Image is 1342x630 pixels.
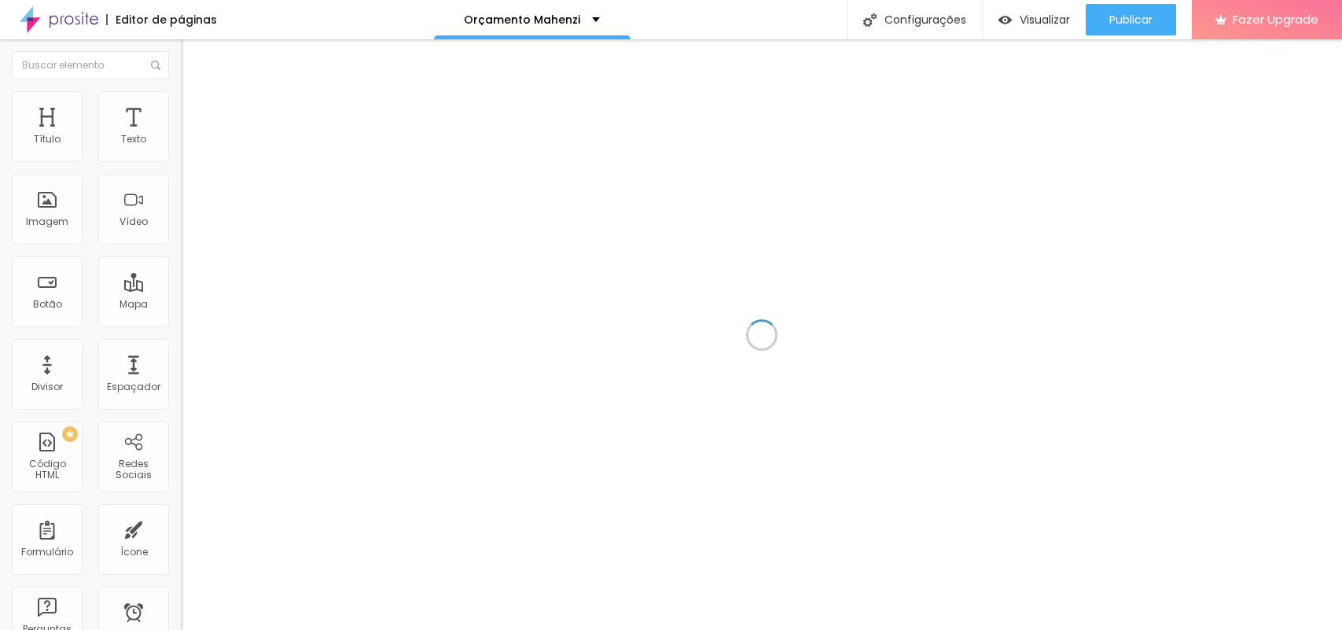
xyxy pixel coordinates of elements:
span: Publicar [1109,13,1153,26]
div: Texto [121,134,146,145]
div: Botão [33,299,62,310]
div: Título [34,134,61,145]
div: Imagem [26,216,68,227]
div: Divisor [31,381,63,392]
span: Visualizar [1020,13,1070,26]
div: Formulário [21,547,73,558]
div: Espaçador [107,381,160,392]
div: Vídeo [119,216,148,227]
div: Redes Sociais [102,459,164,481]
div: Mapa [119,299,148,310]
img: Icone [863,13,877,27]
div: Editor de páginas [106,14,217,25]
div: Código HTML [16,459,78,481]
img: view-1.svg [998,13,1012,27]
img: Icone [151,61,160,70]
button: Publicar [1086,4,1176,35]
input: Buscar elemento [12,51,169,79]
p: Orçamento Mahenzi [464,14,580,25]
span: Fazer Upgrade [1233,13,1318,26]
button: Visualizar [983,4,1086,35]
div: Ícone [120,547,148,558]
